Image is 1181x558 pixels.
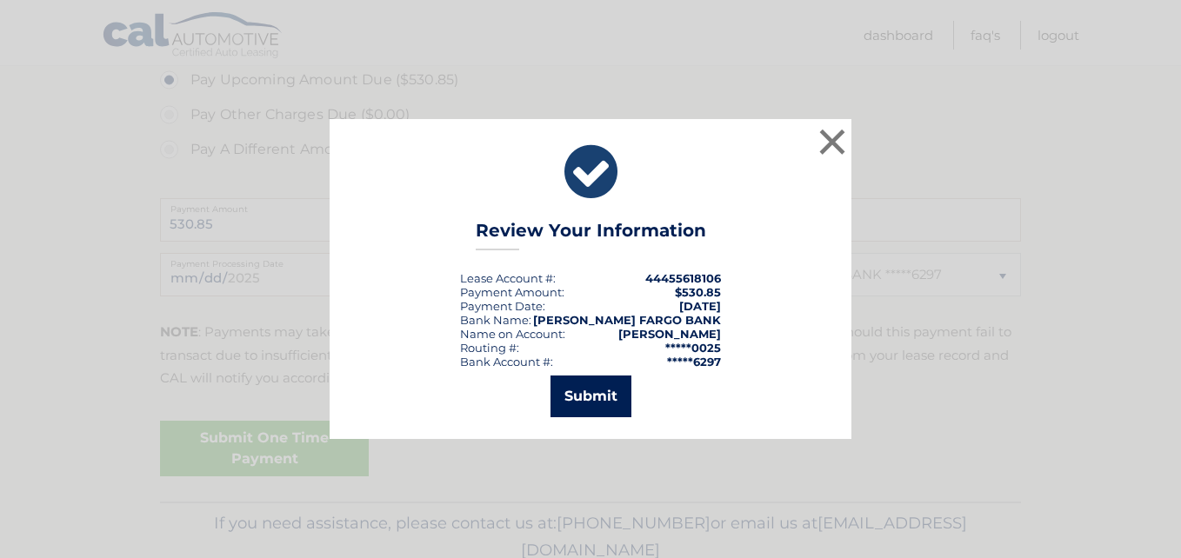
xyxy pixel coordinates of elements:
[460,341,519,355] div: Routing #:
[460,299,543,313] span: Payment Date
[618,327,721,341] strong: [PERSON_NAME]
[460,355,553,369] div: Bank Account #:
[460,313,531,327] div: Bank Name:
[679,299,721,313] span: [DATE]
[460,299,545,313] div: :
[675,285,721,299] span: $530.85
[533,313,721,327] strong: [PERSON_NAME] FARGO BANK
[815,124,850,159] button: ×
[645,271,721,285] strong: 44455618106
[460,271,556,285] div: Lease Account #:
[550,375,631,417] button: Submit
[460,285,564,299] div: Payment Amount:
[476,220,706,250] h3: Review Your Information
[460,327,565,341] div: Name on Account:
